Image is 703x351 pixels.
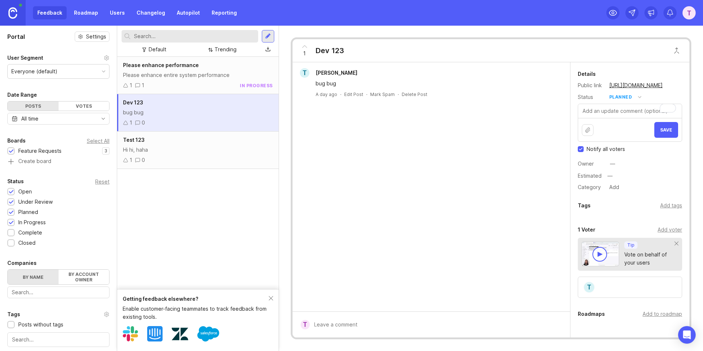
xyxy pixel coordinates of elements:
[669,43,684,58] button: Close button
[316,80,555,88] div: bug bug
[610,160,615,168] div: —
[316,91,337,97] a: A day ago
[142,156,145,164] div: 0
[123,62,199,68] span: Please enhance performance
[301,320,310,329] div: T
[7,177,24,186] div: Status
[303,49,306,58] span: 1
[134,32,255,40] input: Search...
[7,159,109,165] a: Create board
[18,218,46,226] div: In Progress
[660,127,672,133] span: Save
[578,160,603,168] div: Owner
[123,108,273,117] div: bug bug
[18,198,53,206] div: Under Review
[123,71,273,79] div: Please enhance entire system performance
[643,310,682,318] div: Add to roadmap
[7,53,43,62] div: User Segment
[7,90,37,99] div: Date Range
[300,68,309,78] div: T
[130,156,132,164] div: 1
[142,119,145,127] div: 0
[609,93,632,101] div: planned
[147,326,163,341] img: Intercom logo
[682,6,696,19] button: T
[132,6,170,19] a: Changelog
[607,182,621,192] div: Add
[582,124,594,136] button: Upload file
[75,32,109,42] button: Settings
[578,93,603,101] div: Status
[95,180,109,184] div: Reset
[398,91,399,97] div: ·
[18,239,36,247] div: Closed
[7,136,26,145] div: Boards
[402,91,427,97] div: Delete Post
[59,101,109,111] div: Votes
[197,323,219,345] img: Salesforce logo
[18,321,63,329] div: Posts without tags
[59,270,109,284] label: By account owner
[130,81,132,89] div: 1
[603,182,621,192] a: Add
[18,147,62,155] div: Feature Requests
[123,326,138,341] img: Slack logo
[7,32,25,41] h1: Portal
[7,310,20,319] div: Tags
[658,226,682,234] div: Add voter
[240,82,273,89] div: in progress
[316,70,357,76] span: [PERSON_NAME]
[316,45,344,56] div: Dev 123
[12,336,105,344] input: Search...
[627,242,635,248] p: Tip
[86,33,106,40] span: Settings
[142,81,144,89] div: 1
[607,81,665,90] a: [URL][DOMAIN_NAME]
[578,201,591,210] div: Tags
[104,148,107,154] p: 3
[97,116,109,122] svg: toggle icon
[70,6,103,19] a: Roadmap
[340,91,341,97] div: ·
[370,91,395,97] button: Mark Spam
[678,326,696,344] div: Open Intercom Messenger
[8,101,59,111] div: Posts
[207,6,241,19] a: Reporting
[123,146,273,154] div: Hi hi, haha
[123,295,269,303] div: Getting feedback elsewhere?
[578,225,595,234] div: 1 Voter
[578,173,602,178] div: Estimated
[123,137,145,143] span: Test 123
[105,6,129,19] a: Users
[117,57,279,94] a: Please enhance performancePlease enhance entire system performance11in progress
[8,270,59,284] label: By name
[587,145,625,153] span: Notify all voters
[130,119,132,127] div: 1
[117,94,279,132] a: Dev 123bug bug10
[624,251,675,267] div: Vote on behalf of your users
[654,122,678,138] button: Save
[215,45,237,53] div: Trending
[578,104,682,118] textarea: To enrich screen reader interactions, please activate Accessibility in Grammarly extension settings
[583,281,595,293] div: T
[660,202,682,210] div: Add tags
[172,326,188,342] img: Zendesk logo
[578,146,584,152] input: Checkbox to toggle notify voters
[123,99,143,106] span: Dev 123
[18,188,32,196] div: Open
[87,139,109,143] div: Select All
[149,45,166,53] div: Default
[295,68,363,78] a: T[PERSON_NAME]
[12,288,105,296] input: Search...
[123,305,269,321] div: Enable customer-facing teammates to track feedback from existing tools.
[18,208,38,216] div: Planned
[578,183,603,191] div: Category
[172,6,204,19] a: Autopilot
[21,115,38,123] div: All time
[578,310,605,318] div: Roadmaps
[7,259,37,267] div: Companies
[18,229,42,237] div: Complete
